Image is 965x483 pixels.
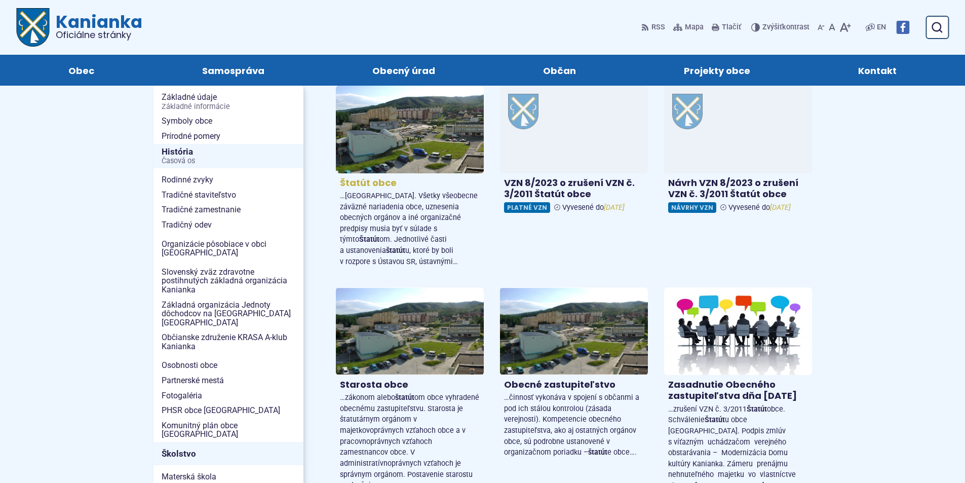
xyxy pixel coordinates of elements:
strong: štatút [386,246,405,255]
span: PHSR obce [GEOGRAPHIC_DATA] [162,403,295,418]
a: Tradičné staviteľstvo [153,188,303,203]
h4: Zasadnutie Obecného zastupiteľstva dňa [DATE] [668,379,808,402]
span: Vyvesené do [728,203,791,212]
a: Základná organizácia Jednoty dôchodcov na [GEOGRAPHIC_DATA] [GEOGRAPHIC_DATA] [153,298,303,330]
em: [DATE] [604,203,625,212]
strong: štatút [395,393,414,402]
span: Zvýšiť [762,23,782,31]
a: PHSR obce [GEOGRAPHIC_DATA] [153,403,303,418]
a: Fotogaléria [153,388,303,403]
img: Prejsť na Facebook stránku [896,21,909,34]
a: Občan [499,55,620,86]
a: Návrh VZN 8/2023 o zrušení VZN č. 3/2011 Štatút obce Návrhy VZN Vyvesené do[DATE] [664,86,812,217]
a: Kontakt [815,55,941,86]
a: Projekty obce [640,55,794,86]
a: Štatút obce …[GEOGRAPHIC_DATA]. Všetky všeobecne záväzné nariadenia obce, uznesenia obecných orgá... [336,86,484,271]
button: Zmenšiť veľkosť písma [816,17,827,38]
button: Tlačiť [710,17,743,38]
span: Školstvo [162,446,295,462]
a: Tradičné zamestnanie [153,202,303,217]
button: Nastaviť pôvodnú veľkosť písma [827,17,837,38]
a: Slovenský zväz zdravotne postihnutých základná organizácia Kanianka [153,265,303,298]
span: Kanianka [50,13,142,40]
span: Občianske združenie KRASA A-klub Kanianka [162,330,295,354]
span: Symboly obce [162,114,295,129]
a: RSS [641,17,667,38]
img: Prejsť na domovskú stránku [16,8,50,47]
a: Partnerské mestá [153,373,303,388]
span: Partnerské mestá [162,373,295,388]
a: Školstvo [153,442,303,465]
a: Rodinné zvyky [153,172,303,188]
span: Rodinné zvyky [162,172,295,188]
span: Osobnosti obce [162,358,295,373]
strong: Štatút [747,405,767,414]
span: …[GEOGRAPHIC_DATA]. Všetky všeobecne záväzné nariadenia obce, uznesenia obecných orgánov a iné or... [340,192,478,266]
h4: Návrh VZN 8/2023 o zrušení VZN č. 3/2011 Štatút obce [668,177,808,200]
strong: Štatút [705,416,725,424]
a: Občianske združenie KRASA A-klub Kanianka [153,330,303,354]
span: Občan [543,55,576,86]
span: Obec [68,55,94,86]
span: Tradičné staviteľstvo [162,188,295,203]
strong: štatút [588,448,607,457]
a: Organizácie pôsobiace v obci [GEOGRAPHIC_DATA] [153,237,303,261]
span: …činnosť vykonáva v spojení s občanmi a pod ich stálou kontrolou (zásada verejnosti). Kompetencie... [504,393,639,457]
em: [DATE] [770,203,791,212]
strong: Štatút [359,235,379,244]
h4: Starosta obce [340,379,480,391]
a: Komunitný plán obce [GEOGRAPHIC_DATA] [153,418,303,442]
a: Logo Kanianka, prejsť na domovskú stránku. [16,8,142,47]
span: Organizácie pôsobiace v obci [GEOGRAPHIC_DATA] [162,237,295,261]
a: Tradičný odev [153,217,303,233]
a: Obec [24,55,138,86]
span: Komunitný plán obce [GEOGRAPHIC_DATA] [162,418,295,442]
span: Časová os [162,157,295,165]
button: Zväčšiť veľkosť písma [837,17,853,38]
h4: Štatút obce [340,177,480,189]
span: Základná organizácia Jednoty dôchodcov na [GEOGRAPHIC_DATA] [GEOGRAPHIC_DATA] [162,298,295,330]
a: Obecné zastupiteľstvo …činnosť vykonáva v spojení s občanmi a pod ich stálou kontrolou (zásada ve... [500,287,648,462]
span: Vyvesené do [562,203,625,212]
span: Základné informácie [162,103,295,111]
span: Základné údaje [162,90,295,114]
span: Návrhy VZN [668,202,716,213]
span: Slovenský zväz zdravotne postihnutých základná organizácia Kanianka [162,265,295,298]
span: Oficiálne stránky [56,30,142,40]
span: Tradičné zamestnanie [162,202,295,217]
a: VZN 8/2023 o zrušení VZN č. 3/2011 Štatút obce Platné VZN Vyvesené do[DATE] [500,86,648,217]
a: Osobnosti obce [153,358,303,373]
a: Symboly obce [153,114,303,129]
a: Obecný úrad [328,55,479,86]
span: EN [877,21,886,33]
span: Tlačiť [722,23,741,32]
button: Zvýšiťkontrast [751,17,812,38]
span: Projekty obce [684,55,750,86]
span: Tradičný odev [162,217,295,233]
a: Prírodné pomery [153,129,303,144]
a: Mapa [671,17,706,38]
span: Fotogaléria [162,388,295,403]
span: RSS [651,21,665,33]
span: Obecný úrad [372,55,435,86]
span: kontrast [762,23,809,32]
span: Kontakt [858,55,897,86]
a: Samospráva [158,55,308,86]
span: Prírodné pomery [162,129,295,144]
a: HistóriaČasová os [153,144,303,169]
a: EN [875,21,888,33]
span: Platné VZN [504,202,550,213]
span: Mapa [685,21,704,33]
span: História [162,144,295,169]
span: Samospráva [202,55,264,86]
h4: VZN 8/2023 o zrušení VZN č. 3/2011 Štatút obce [504,177,644,200]
h4: Obecné zastupiteľstvo [504,379,644,391]
a: Základné údajeZákladné informácie [153,90,303,114]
